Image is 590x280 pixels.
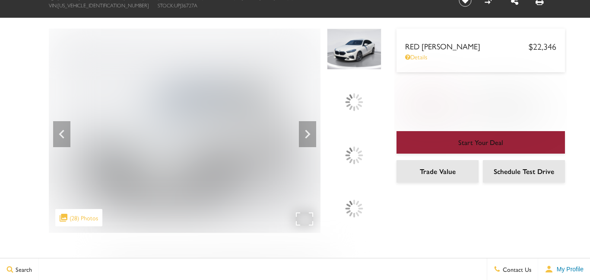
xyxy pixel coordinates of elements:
img: Used 2021 Alpine White BMW 228i xDrive image 1 [327,29,381,70]
span: Stock: [158,1,174,9]
span: Schedule Test Drive [494,166,554,176]
span: Contact Us [501,265,531,274]
a: Start Your Deal [397,131,565,154]
span: [US_VEHICLE_IDENTIFICATION_NUMBER] [57,1,149,9]
span: $22,346 [529,40,556,52]
span: UPJ36727A [174,1,197,9]
span: VIN: [49,1,57,9]
a: Trade Value [397,160,479,183]
a: Details [405,52,556,61]
span: Start Your Deal [458,137,503,147]
span: Red [PERSON_NAME] [405,41,529,51]
a: Red [PERSON_NAME] $22,346 [405,40,556,52]
span: Trade Value [420,166,456,176]
img: Used 2021 Alpine White BMW 228i xDrive image 1 [49,29,320,233]
button: user-profile-menu [538,258,590,280]
span: Search [13,265,32,274]
a: Schedule Test Drive [483,160,565,183]
span: My Profile [553,266,584,273]
div: (28) Photos [55,209,102,226]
